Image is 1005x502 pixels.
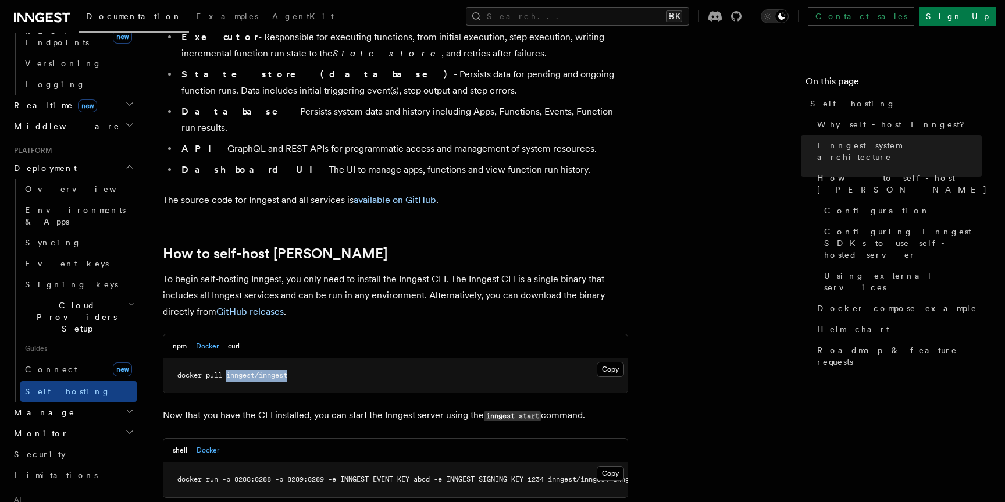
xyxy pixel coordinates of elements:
button: Realtimenew [9,95,137,116]
button: Copy [597,362,624,377]
span: Self hosting [25,387,111,396]
button: curl [228,334,240,358]
a: How to self-host [PERSON_NAME] [163,245,387,262]
button: Search...⌘K [466,7,689,26]
span: Security [14,450,66,459]
strong: Executor [181,31,258,42]
a: Event keys [20,253,137,274]
span: Self-hosting [810,98,896,109]
span: Using external services [824,270,982,293]
a: Connectnew [20,358,137,381]
a: Using external services [819,265,982,298]
button: Manage [9,402,137,423]
span: Cloud Providers Setup [20,300,129,334]
a: Logging [20,74,137,95]
button: npm [173,334,187,358]
kbd: ⌘K [666,10,682,22]
span: new [113,30,132,44]
button: Middleware [9,116,137,137]
a: Inngest system architecture [812,135,982,168]
span: Connect [25,365,77,374]
a: Docker compose example [812,298,982,319]
span: Docker compose example [817,302,977,314]
span: Platform [9,146,52,155]
span: Inngest system architecture [817,140,982,163]
span: Monitor [9,428,69,439]
a: available on GitHub [354,194,436,205]
button: shell [173,439,187,462]
a: How to self-host [PERSON_NAME] [812,168,982,200]
p: To begin self-hosting Inngest, you only need to install the Inngest CLI. The Inngest CLI is a sin... [163,271,628,320]
strong: Database [181,106,294,117]
button: Toggle dark mode [761,9,789,23]
span: AgentKit [272,12,334,21]
span: How to self-host [PERSON_NAME] [817,172,988,195]
span: Limitations [14,471,98,480]
li: - GraphQL and REST APIs for programmatic access and management of system resources. [178,141,628,157]
a: Sign Up [919,7,996,26]
a: Syncing [20,232,137,253]
span: docker pull inngest/inngest [177,371,287,379]
span: Middleware [9,120,120,132]
span: Versioning [25,59,102,68]
li: - Persists system data and history including Apps, Functions, Events, Function run results. [178,104,628,136]
span: docker run -p 8288:8288 -p 8289:8289 -e INNGEST_EVENT_KEY=abcd -e INNGEST_SIGNING_KEY=1234 innges... [177,475,666,483]
span: Why self-host Inngest? [817,119,972,130]
a: REST Endpointsnew [20,20,137,53]
button: Docker [196,334,219,358]
span: Logging [25,80,85,89]
span: Guides [20,339,137,358]
span: Realtime [9,99,97,111]
a: Limitations [9,465,137,486]
a: Self-hosting [806,93,982,114]
a: Why self-host Inngest? [812,114,982,135]
span: Manage [9,407,75,418]
span: Environments & Apps [25,205,126,226]
code: inngest start [484,411,541,421]
a: Signing keys [20,274,137,295]
button: Docker [197,439,219,462]
button: Monitor [9,423,137,444]
a: AgentKit [265,3,341,31]
span: Configuration [824,205,930,216]
li: - Responsible for executing functions, from initial execution, step execution, writing incrementa... [178,29,628,62]
a: Configuring Inngest SDKs to use self-hosted server [819,221,982,265]
a: Security [9,444,137,465]
button: Copy [597,466,624,481]
span: Overview [25,184,145,194]
span: Configuring Inngest SDKs to use self-hosted server [824,226,982,261]
strong: API [181,143,222,154]
span: Helm chart [817,323,889,335]
span: new [113,362,132,376]
span: Event keys [25,259,109,268]
a: Roadmap & feature requests [812,340,982,372]
strong: Dashboard UI [181,164,323,175]
a: Documentation [79,3,189,33]
button: Deployment [9,158,137,179]
a: GitHub releases [216,306,284,317]
li: - The UI to manage apps, functions and view function run history. [178,162,628,178]
li: - Persists data for pending and ongoing function runs. Data includes initial triggering event(s),... [178,66,628,99]
span: Syncing [25,238,81,247]
h4: On this page [806,74,982,93]
span: Documentation [86,12,182,21]
span: new [78,99,97,112]
span: Signing keys [25,280,118,289]
a: Environments & Apps [20,200,137,232]
div: Deployment [9,179,137,402]
a: Configuration [819,200,982,221]
em: State store [333,48,441,59]
a: Overview [20,179,137,200]
p: Now that you have the CLI installed, you can start the Inngest server using the command. [163,407,628,424]
a: Versioning [20,53,137,74]
span: Roadmap & feature requests [817,344,982,368]
span: Examples [196,12,258,21]
p: The source code for Inngest and all services is . [163,192,628,208]
a: Helm chart [812,319,982,340]
span: Deployment [9,162,77,174]
strong: State store (database) [181,69,454,80]
a: Contact sales [808,7,914,26]
button: Cloud Providers Setup [20,295,137,339]
a: Examples [189,3,265,31]
a: Self hosting [20,381,137,402]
